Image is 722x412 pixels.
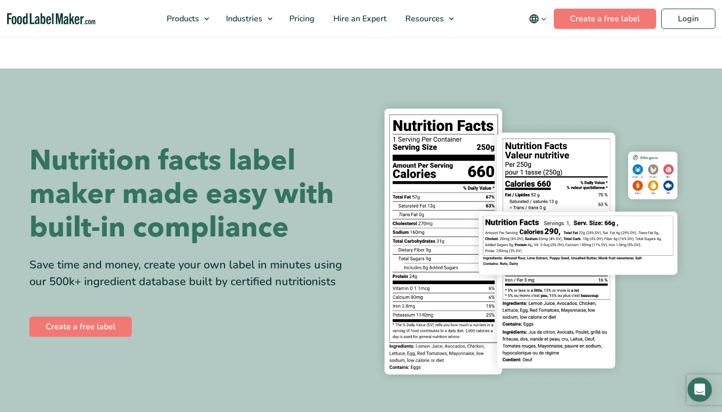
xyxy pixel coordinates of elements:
span: Resources [402,13,445,24]
span: Pricing [286,13,316,24]
span: Industries [223,13,263,24]
span: Products [164,13,200,24]
a: Create a free label [29,317,132,337]
a: Login [661,9,715,29]
span: Hire an Expert [330,13,388,24]
div: Open Intercom Messenger [688,377,712,402]
a: Create a free label [554,9,656,29]
h1: Nutrition facts label maker made easy with built-in compliance [29,144,354,245]
div: Save time and money, create your own label in minutes using our 500k+ ingredient database built b... [29,257,354,290]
